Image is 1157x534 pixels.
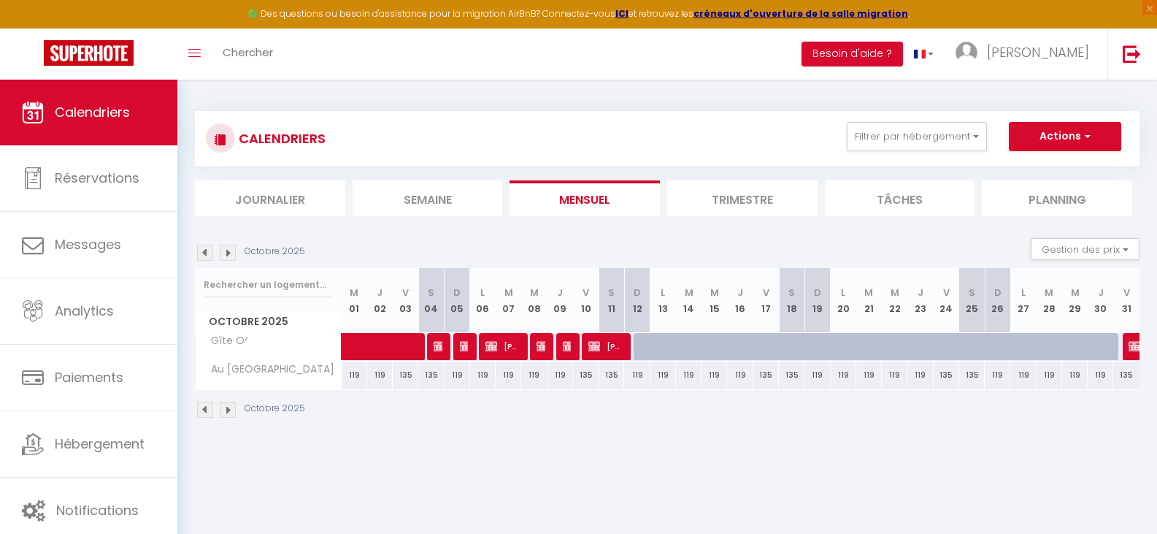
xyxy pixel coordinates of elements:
th: 25 [959,268,985,333]
div: 119 [727,362,753,389]
abbr: V [583,286,589,300]
span: Calendriers [55,103,130,121]
div: 119 [445,362,470,389]
span: [PERSON_NAME] [537,332,545,360]
li: Tâches [825,180,975,216]
th: 14 [676,268,701,333]
abbr: S [788,286,795,300]
div: 119 [367,362,393,389]
abbr: M [864,286,873,300]
th: 09 [547,268,573,333]
img: ... [956,42,977,64]
button: Filtrer par hébergement [847,122,987,151]
th: 10 [573,268,599,333]
div: 119 [342,362,367,389]
span: Octobre 2025 [196,311,341,332]
div: 119 [1037,362,1062,389]
div: 119 [985,362,1010,389]
abbr: M [685,286,693,300]
abbr: S [969,286,975,300]
th: 07 [496,268,521,333]
div: 119 [804,362,830,389]
div: 119 [547,362,573,389]
div: 119 [701,362,727,389]
div: 119 [624,362,650,389]
th: 21 [856,268,882,333]
th: 19 [804,268,830,333]
abbr: D [994,286,1002,300]
div: 119 [831,362,856,389]
abbr: L [1021,286,1026,300]
th: 04 [418,268,444,333]
li: Planning [982,180,1132,216]
abbr: D [453,286,461,300]
div: 119 [1010,362,1036,389]
button: Gestion des prix [1031,238,1139,260]
th: 13 [650,268,676,333]
th: 31 [1113,268,1139,333]
span: Au [GEOGRAPHIC_DATA] [198,362,338,378]
span: Hébergement [55,435,145,453]
a: ICI [615,7,629,20]
th: 16 [727,268,753,333]
div: 135 [1113,362,1139,389]
abbr: S [608,286,615,300]
abbr: J [377,286,383,300]
span: [PERSON_NAME] [987,43,1089,61]
div: 135 [959,362,985,389]
h3: CALENDRIERS [235,122,326,155]
span: Analytics [55,302,114,320]
abbr: M [710,286,719,300]
abbr: S [428,286,434,300]
span: Notifications [56,501,139,519]
div: 135 [934,362,959,389]
th: 23 [907,268,933,333]
th: 01 [342,268,367,333]
div: 119 [496,362,521,389]
div: 135 [599,362,624,389]
div: 135 [418,362,444,389]
abbr: M [1071,286,1080,300]
abbr: V [943,286,950,300]
span: [PERSON_NAME] [434,332,442,360]
th: 22 [882,268,907,333]
img: Super Booking [44,40,134,66]
th: 03 [393,268,418,333]
th: 17 [753,268,779,333]
li: Semaine [353,180,503,216]
th: 18 [779,268,804,333]
div: 119 [521,362,547,389]
th: 28 [1037,268,1062,333]
th: 20 [831,268,856,333]
abbr: V [1123,286,1130,300]
div: 119 [470,362,496,389]
span: Paiements [55,368,123,386]
span: Gîte O² [198,333,253,349]
th: 02 [367,268,393,333]
abbr: M [1045,286,1053,300]
div: 119 [907,362,933,389]
button: Besoin d'aide ? [802,42,903,66]
li: Trimestre [667,180,818,216]
th: 26 [985,268,1010,333]
span: [PERSON_NAME] [460,332,469,360]
div: 135 [573,362,599,389]
div: 119 [676,362,701,389]
th: 27 [1010,268,1036,333]
div: 119 [856,362,882,389]
abbr: M [891,286,899,300]
button: Ouvrir le widget de chat LiveChat [12,6,55,50]
abbr: M [530,286,539,300]
abbr: M [504,286,513,300]
th: 12 [624,268,650,333]
abbr: J [737,286,743,300]
img: logout [1123,45,1141,63]
p: Octobre 2025 [245,402,305,416]
th: 08 [521,268,547,333]
div: 119 [1088,362,1113,389]
div: 119 [882,362,907,389]
span: [PERSON_NAME] [588,332,623,360]
div: 119 [650,362,676,389]
th: 11 [599,268,624,333]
